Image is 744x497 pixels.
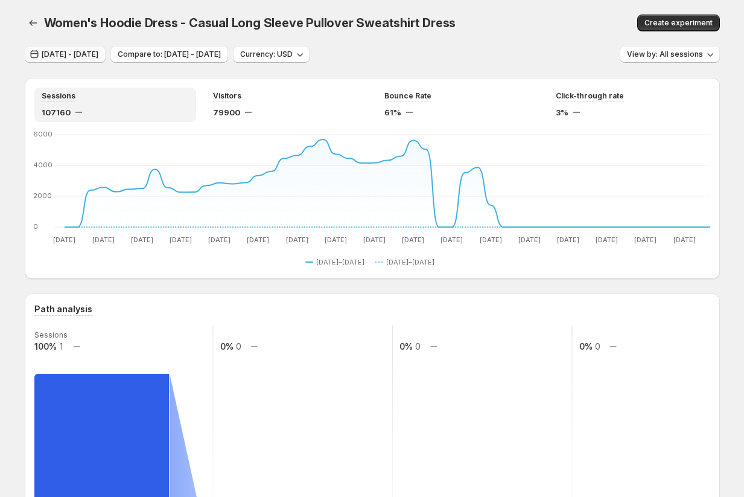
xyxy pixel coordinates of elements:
[594,341,600,351] text: 0
[34,341,57,351] text: 100%
[384,91,431,101] span: Bounce Rate
[59,341,62,351] text: 1
[42,91,75,101] span: Sessions
[324,236,346,244] text: [DATE]
[637,14,720,31] button: Create experiment
[415,341,421,351] text: 0
[34,330,68,339] text: Sessions
[557,236,579,244] text: [DATE]
[42,106,71,118] span: 107160
[556,91,624,101] span: Click-through rate
[440,236,463,244] text: [DATE]
[33,222,38,231] text: 0
[285,236,308,244] text: [DATE]
[384,106,401,118] span: 61%
[673,236,695,244] text: [DATE]
[375,255,439,269] button: [DATE]–[DATE]
[316,257,364,267] span: [DATE]–[DATE]
[53,236,75,244] text: [DATE]
[33,161,52,169] text: 4000
[644,18,713,28] span: Create experiment
[130,236,153,244] text: [DATE]
[33,130,52,138] text: 6000
[33,191,52,200] text: 2000
[634,236,657,244] text: [DATE]
[213,91,241,101] span: Visitors
[235,341,241,351] text: 0
[25,46,106,63] button: [DATE] - [DATE]
[170,236,192,244] text: [DATE]
[305,255,369,269] button: [DATE]–[DATE]
[386,257,434,267] span: [DATE]–[DATE]
[399,341,413,351] text: 0%
[118,50,221,59] span: Compare to: [DATE] - [DATE]
[247,236,269,244] text: [DATE]
[92,236,114,244] text: [DATE]
[579,341,592,351] text: 0%
[110,46,228,63] button: Compare to: [DATE] - [DATE]
[42,50,98,59] span: [DATE] - [DATE]
[518,236,540,244] text: [DATE]
[479,236,501,244] text: [DATE]
[44,16,456,30] span: Women's Hoodie Dress - Casual Long Sleeve Pullover Sweatshirt Dress
[240,50,293,59] span: Currency: USD
[596,236,618,244] text: [DATE]
[363,236,386,244] text: [DATE]
[220,341,233,351] text: 0%
[208,236,231,244] text: [DATE]
[34,303,92,315] h3: Path analysis
[213,106,240,118] span: 79900
[402,236,424,244] text: [DATE]
[620,46,720,63] button: View by: All sessions
[556,106,568,118] span: 3%
[627,50,703,59] span: View by: All sessions
[233,46,310,63] button: Currency: USD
